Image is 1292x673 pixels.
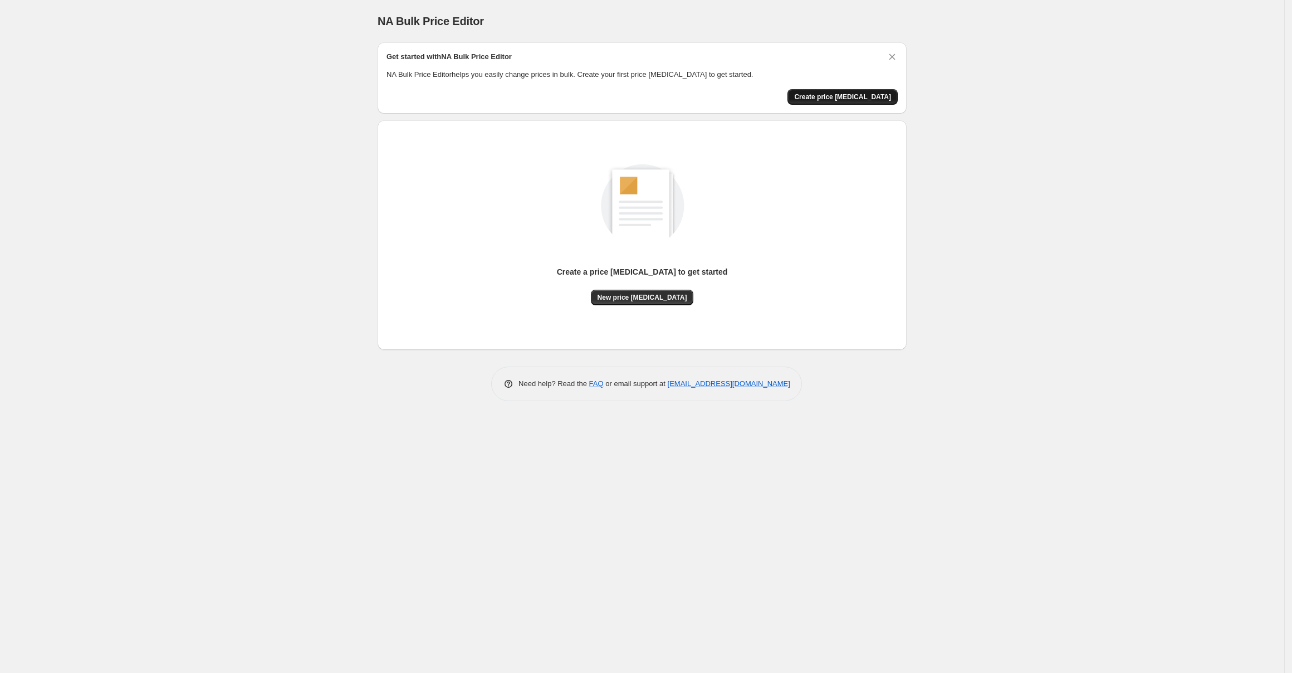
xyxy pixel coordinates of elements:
[378,15,484,27] span: NA Bulk Price Editor
[794,92,891,101] span: Create price [MEDICAL_DATA]
[668,379,790,388] a: [EMAIL_ADDRESS][DOMAIN_NAME]
[604,379,668,388] span: or email support at
[557,266,728,277] p: Create a price [MEDICAL_DATA] to get started
[386,51,512,62] h2: Get started with NA Bulk Price Editor
[589,379,604,388] a: FAQ
[518,379,589,388] span: Need help? Read the
[787,89,898,105] button: Create price change job
[591,290,694,305] button: New price [MEDICAL_DATA]
[887,51,898,62] button: Dismiss card
[598,293,687,302] span: New price [MEDICAL_DATA]
[386,69,898,80] p: NA Bulk Price Editor helps you easily change prices in bulk. Create your first price [MEDICAL_DAT...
